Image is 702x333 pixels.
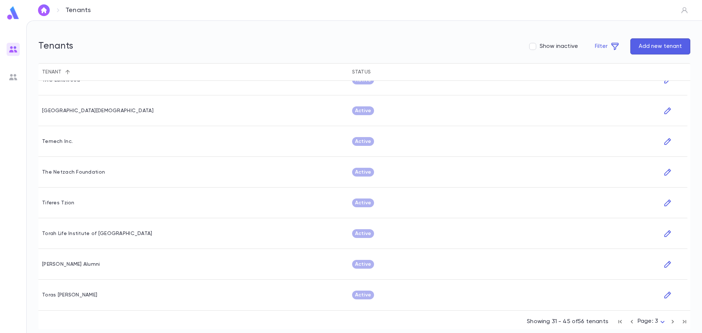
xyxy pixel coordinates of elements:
button: Sort [371,66,382,78]
p: Showing 31 - 45 of 56 tenants [527,318,608,325]
img: logo [6,6,20,20]
div: Status [348,63,658,81]
span: Active [352,261,374,267]
div: Tampa Torah Academy [42,108,154,114]
div: The Netzach Foundation [42,169,105,175]
span: Active [352,169,374,175]
span: Active [352,139,374,144]
img: users_gradient.817b64062b48db29b58f0b5e96d8b67b.svg [9,45,18,54]
div: Tenant [42,63,62,81]
span: Active [352,231,374,236]
span: Active [352,108,374,114]
span: Show inactive [540,43,578,50]
div: Status [352,63,371,81]
div: Page: 3 [638,316,667,327]
span: Active [352,292,374,298]
div: Toras Chaim Cleveland [42,292,97,298]
img: home_white.a664292cf8c1dea59945f0da9f25487c.svg [39,7,48,13]
div: Torah Life Institute of Cleveland [42,231,152,236]
div: Tenant [38,63,348,81]
p: Tenants [65,6,91,14]
h5: Tenants [38,41,73,52]
button: Add new tenant [630,38,690,54]
span: Active [352,200,374,206]
img: users_grey.add6a7b1bacd1fe57131ad36919bb8de.svg [9,73,18,82]
div: Temech Inc. [42,139,73,144]
div: Toras Chaim Alumni [42,261,100,267]
div: Tiferes Tzion [42,200,75,206]
button: Filter [587,38,627,54]
span: Page: 3 [638,318,658,324]
button: Sort [62,66,73,78]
